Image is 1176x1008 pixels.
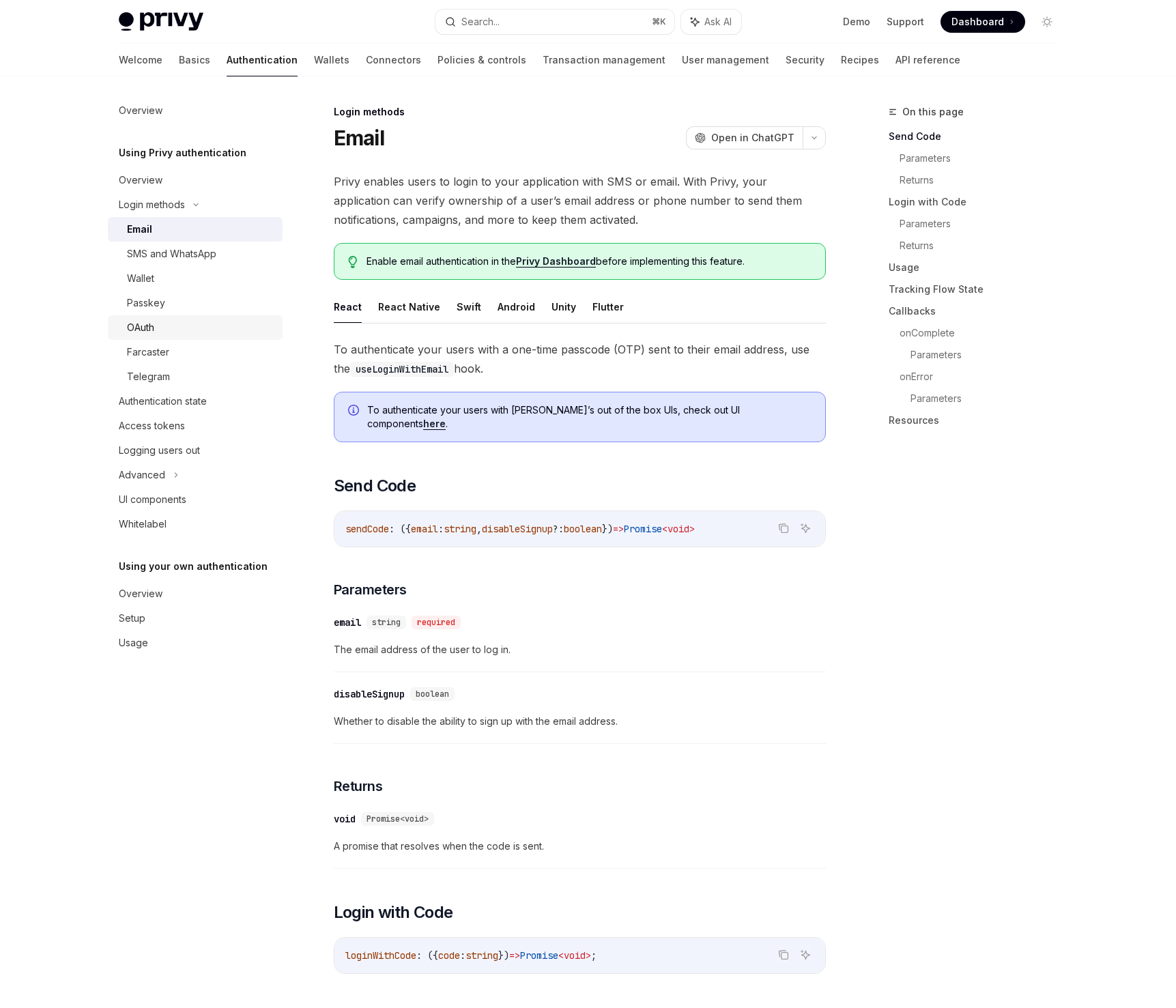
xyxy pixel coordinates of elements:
[334,642,826,658] span: The email address of the user to log in.
[108,364,283,389] a: Telegram
[348,405,362,418] svg: Info
[602,523,613,535] span: })
[108,389,283,414] a: Authentication state
[558,949,564,962] span: <
[902,104,964,120] span: On this page
[119,586,162,602] div: Overview
[662,523,668,535] span: <
[378,291,440,323] button: React Native
[119,197,185,213] div: Login methods
[334,105,826,119] div: Login methods
[334,616,361,629] div: email
[910,344,1069,366] a: Parameters
[941,11,1025,33] a: Dashboard
[624,523,662,535] span: Promise
[334,838,826,854] span: A promise that resolves when the code is sent.
[889,191,1069,213] a: Login with Code
[476,523,482,535] span: ,
[564,523,602,535] span: boolean
[551,291,576,323] button: Unity
[127,369,170,385] div: Telegram
[591,949,597,962] span: ;
[367,255,811,268] span: Enable email authentication in the before implementing this feature.
[334,687,405,701] div: disableSignup
[348,256,358,268] svg: Tip
[516,255,596,268] a: Privy Dashboard
[127,295,165,311] div: Passkey
[108,606,283,631] a: Setup
[345,523,389,535] span: sendCode
[108,631,283,655] a: Usage
[334,812,356,826] div: void
[108,315,283,340] a: OAuth
[119,442,200,459] div: Logging users out
[444,523,476,535] span: string
[520,949,558,962] span: Promise
[119,558,268,575] h5: Using your own authentication
[366,44,421,76] a: Connectors
[389,523,411,535] span: : ({
[711,131,794,145] span: Open in ChatGPT
[900,235,1069,257] a: Returns
[127,344,169,360] div: Farcaster
[438,949,460,962] span: code
[460,949,465,962] span: :
[119,467,165,483] div: Advanced
[119,610,145,627] div: Setup
[435,10,674,34] button: Search...⌘K
[553,523,564,535] span: ?:
[108,414,283,438] a: Access tokens
[411,523,438,535] span: email
[127,270,154,287] div: Wallet
[119,516,167,532] div: Whitelabel
[465,949,498,962] span: string
[786,44,824,76] a: Security
[689,523,695,535] span: >
[797,519,814,537] button: Ask AI
[179,44,210,76] a: Basics
[841,44,879,76] a: Recipes
[127,246,216,262] div: SMS and WhatsApp
[797,946,814,964] button: Ask AI
[1036,11,1058,33] button: Toggle dark mode
[108,438,283,463] a: Logging users out
[334,291,362,323] button: React
[119,635,148,651] div: Usage
[900,322,1069,344] a: onComplete
[461,14,500,30] div: Search...
[668,523,689,535] span: void
[482,523,553,535] span: disableSignup
[843,15,870,29] a: Demo
[119,491,186,508] div: UI components
[889,126,1069,147] a: Send Code
[119,145,246,161] h5: Using Privy authentication
[775,946,792,964] button: Copy the contents from the code block
[334,777,383,796] span: Returns
[438,44,526,76] a: Policies & controls
[889,257,1069,278] a: Usage
[108,266,283,291] a: Wallet
[227,44,298,76] a: Authentication
[345,949,416,962] span: loginWithCode
[334,475,416,497] span: Send Code
[108,242,283,266] a: SMS and WhatsApp
[119,12,203,31] img: light logo
[314,44,349,76] a: Wallets
[682,44,769,76] a: User management
[900,147,1069,169] a: Parameters
[119,172,162,188] div: Overview
[367,813,429,824] span: Promise<void>
[613,523,624,535] span: =>
[592,291,624,323] button: Flutter
[350,362,454,377] code: useLoginWithEmail
[334,902,453,923] span: Login with Code
[372,617,401,628] span: string
[108,168,283,192] a: Overview
[334,340,826,378] span: To authenticate your users with a one-time passcode (OTP) sent to their email address, use the hook.
[119,44,162,76] a: Welcome
[367,403,812,431] span: To authenticate your users with [PERSON_NAME]’s out of the box UIs, check out UI components .
[681,10,741,34] button: Ask AI
[334,580,407,599] span: Parameters
[543,44,665,76] a: Transaction management
[509,949,520,962] span: =>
